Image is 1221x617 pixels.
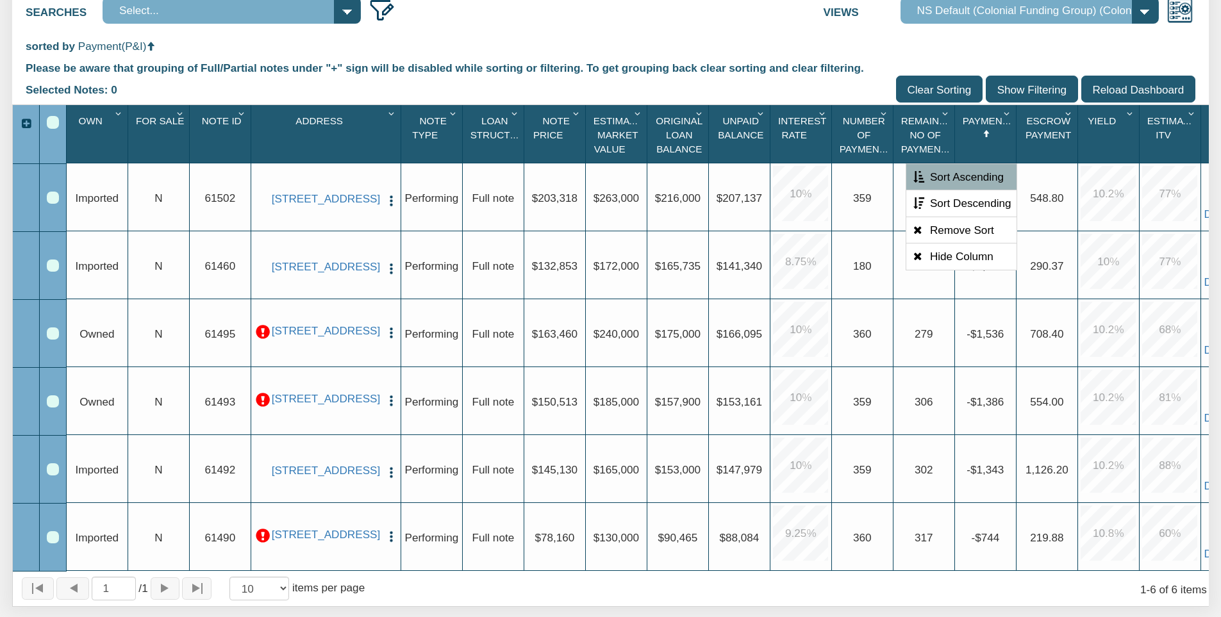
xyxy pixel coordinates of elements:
[385,324,398,340] button: Press to open the note menu
[594,327,639,340] span: $240,000
[385,105,399,120] div: Column Menu
[446,105,461,120] div: Column Menu
[1140,583,1207,596] span: 1 6 of 6 items
[1081,506,1136,561] div: 10.8
[717,463,762,476] span: $147,979
[1081,76,1195,103] input: Reload Dashboard
[1081,166,1136,221] div: 10.2
[719,531,759,544] span: $88,084
[1020,110,1077,158] div: Sort None
[131,110,189,158] div: For Sale Sort None
[151,577,180,600] button: Page forward
[1030,395,1063,408] span: 554.00
[774,110,831,158] div: Sort None
[915,531,933,544] span: 317
[773,506,828,561] div: 9.25
[295,115,343,126] span: Address
[1030,259,1063,272] span: 290.37
[1081,234,1136,289] div: 10.0
[906,243,1017,269] button: Hide Column
[1142,438,1197,493] div: 88.0
[173,105,188,120] div: Column Menu
[404,110,462,158] div: Note Type Sort None
[658,531,697,544] span: $90,465
[404,192,458,204] span: Performing
[182,577,212,600] button: Page to last
[154,531,162,544] span: N
[853,463,872,476] span: 359
[154,327,162,340] span: N
[773,234,828,289] div: 8.75
[906,217,1017,243] button: Remove Sort
[385,262,398,276] img: cell-menu.png
[193,110,251,158] div: Sort None
[853,531,872,544] span: 360
[466,110,524,158] div: Sort None
[594,192,639,204] span: $263,000
[472,259,515,272] span: Full note
[963,115,1031,126] span: Payment(P&I)
[205,531,236,544] span: 61490
[26,76,127,104] div: Selected Notes: 0
[47,327,59,340] div: Row 3, Row Selection Checkbox
[154,463,162,476] span: N
[154,192,162,204] span: N
[589,110,647,158] div: Sort None
[92,577,137,600] input: Selected page
[915,463,933,476] span: 302
[853,395,872,408] span: 359
[412,115,447,140] span: Note Type
[718,115,763,140] span: Unpaid Balance
[385,326,398,340] img: cell-menu.png
[594,531,639,544] span: $130,000
[1143,110,1200,158] div: Estimated Itv Sort None
[773,302,828,357] div: 10.0
[136,115,184,126] span: For Sale
[385,464,398,479] button: Press to open the note menu
[466,110,524,158] div: Loan Structure Sort None
[76,192,119,204] span: Imported
[532,192,577,204] span: $203,318
[385,192,398,208] button: Press to open the note menu
[532,259,577,272] span: $132,853
[535,531,574,544] span: $78,160
[404,259,458,272] span: Performing
[717,192,762,204] span: $207,137
[472,327,515,340] span: Full note
[1081,110,1139,158] div: Yield Sort None
[773,370,828,425] div: 10.0
[154,259,162,272] span: N
[915,327,933,340] span: 279
[13,116,39,131] div: Expand All
[26,40,75,53] span: sorted by
[26,54,1195,76] div: Please be aware that grouping of Full/Partial notes under "+" sign will be disabled while sorting...
[651,110,708,158] div: Original Loan Balance Sort None
[1081,370,1136,425] div: 10.2
[853,259,872,272] span: 180
[202,115,242,126] span: Note Id
[692,105,707,120] div: Column Menu
[1142,302,1197,357] div: 68.0
[272,392,380,406] a: 712 Ave M, S. Houston, TX, 77587
[527,110,585,158] div: Note Price Sort None
[655,395,701,408] span: $157,900
[901,115,956,154] span: Remaining No Of Payments
[651,110,708,158] div: Sort None
[385,394,398,407] img: cell-menu.png
[385,528,398,543] button: Press to open the note menu
[1081,110,1139,158] div: Sort None
[1142,370,1197,425] div: 81.0
[835,110,893,158] div: Number Of Payments Sort None
[958,110,1016,158] div: Sort Ascending
[655,259,701,272] span: $165,735
[272,260,380,274] a: 2943 South Walcott Drive, Indianapolis, IN, 46203
[1143,110,1200,158] div: Sort None
[631,105,645,120] div: Column Menu
[470,115,531,140] span: Loan Structure
[79,327,114,340] span: Owned
[508,105,522,120] div: Column Menu
[47,259,59,272] div: Row 2, Row Selection Checkbox
[472,531,515,544] span: Full note
[272,464,380,477] a: 2409 Morningside, Pasadena, TX, 77506
[980,129,993,139] span: Sort Ascending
